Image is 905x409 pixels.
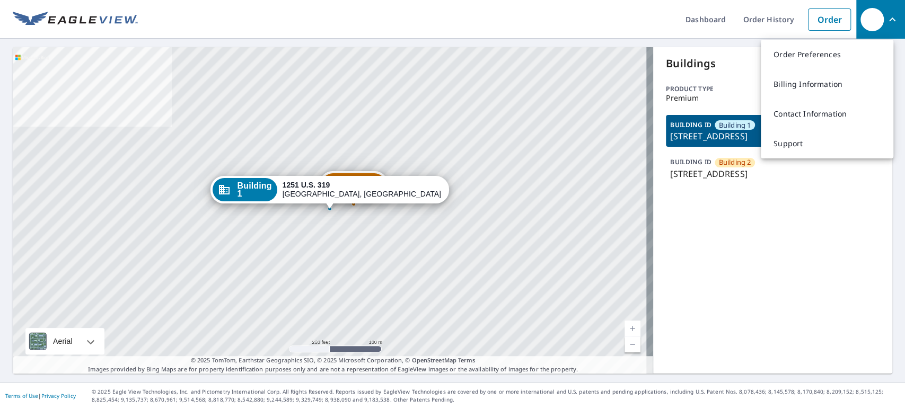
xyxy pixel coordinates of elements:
[625,321,640,336] a: Current Level 17, Zoom In
[283,181,442,199] div: [GEOGRAPHIC_DATA], [GEOGRAPHIC_DATA] 31792
[13,12,138,28] img: EV Logo
[666,94,880,102] p: Premium
[761,40,893,69] a: Order Preferences
[50,328,76,354] div: Aerial
[670,130,875,143] p: [STREET_ADDRESS]
[319,171,388,204] div: Dropped pin, building Building 2, Commercial property, 1251 U.S. 319 Thomasville, GA 31792
[719,157,751,167] span: Building 2
[719,120,751,130] span: Building 1
[458,356,476,364] a: Terms
[666,84,880,94] p: Product type
[191,356,476,365] span: © 2025 TomTom, Earthstar Geographics SIO, © 2025 Microsoft Corporation, ©
[666,56,880,72] p: Buildings
[761,129,893,158] a: Support
[808,8,851,31] a: Order
[411,356,456,364] a: OpenStreetMap
[625,336,640,352] a: Current Level 17, Zoom Out
[5,393,76,399] p: |
[13,356,653,374] p: Images provided by Bing Maps are for property identification purposes only and are not a represen...
[237,182,271,198] span: Building 1
[761,99,893,129] a: Contact Information
[670,167,875,180] p: [STREET_ADDRESS]
[25,328,104,354] div: Aerial
[41,392,76,399] a: Privacy Policy
[92,388,900,404] p: © 2025 Eagle View Technologies, Inc. and Pictometry International Corp. All Rights Reserved. Repo...
[210,176,449,209] div: Dropped pin, building Building 1, Commercial property, 1251 U.S. 319 Thomasville, GA 31792
[283,181,330,189] strong: 1251 U.S. 319
[5,392,38,399] a: Terms of Use
[761,69,893,99] a: Billing Information
[670,120,711,129] p: BUILDING ID
[670,157,711,166] p: BUILDING ID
